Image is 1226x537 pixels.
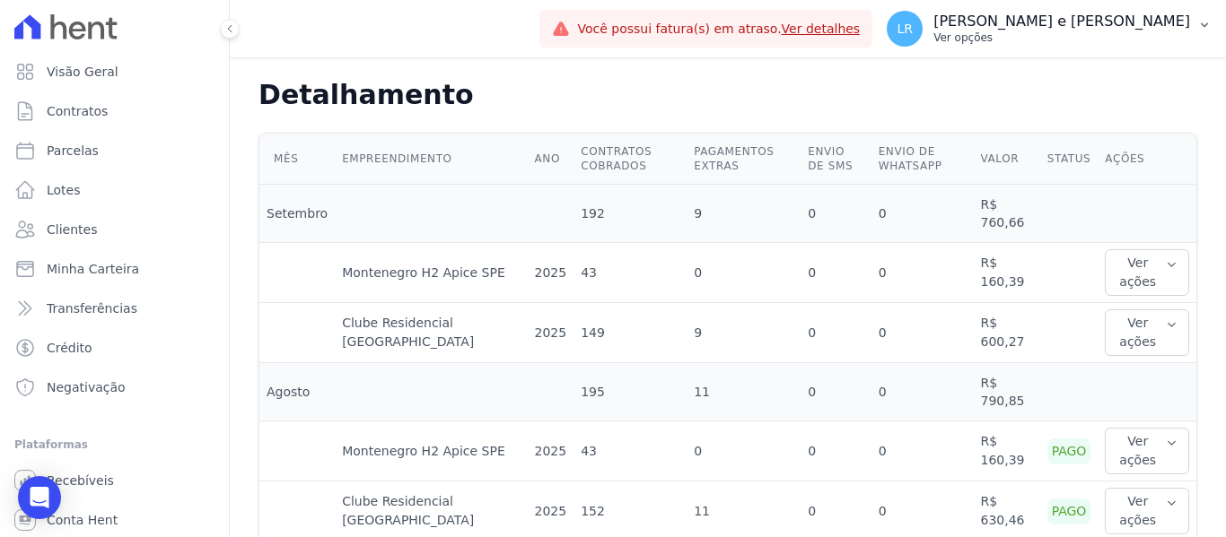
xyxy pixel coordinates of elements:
[973,134,1039,185] th: Valor
[687,421,801,481] td: 0
[801,134,871,185] th: Envio de SMS
[687,363,801,421] td: 11
[14,434,215,455] div: Plataformas
[973,421,1039,481] td: R$ 160,39
[871,421,974,481] td: 0
[574,303,687,363] td: 149
[872,4,1226,54] button: LR [PERSON_NAME] e [PERSON_NAME] Ver opções
[801,363,871,421] td: 0
[7,463,222,498] a: Recebíveis
[1047,438,1091,464] div: Pago
[258,79,1197,111] h2: Detalhamento
[7,290,222,326] a: Transferências
[47,63,118,81] span: Visão Geral
[528,421,574,481] td: 2025
[687,185,801,243] td: 9
[7,93,222,129] a: Contratos
[7,330,222,366] a: Crédito
[933,13,1190,30] p: [PERSON_NAME] e [PERSON_NAME]
[7,54,222,90] a: Visão Geral
[1105,428,1189,474] button: Ver ações
[7,172,222,208] a: Lotes
[1105,488,1189,534] button: Ver ações
[782,22,861,36] a: Ver detalhes
[574,363,687,421] td: 195
[574,185,687,243] td: 192
[801,243,871,303] td: 0
[1040,134,1099,185] th: Status
[47,221,97,238] span: Clientes
[687,303,801,363] td: 9
[7,212,222,247] a: Clientes
[47,142,99,160] span: Parcelas
[687,134,801,185] th: Pagamentos extras
[18,476,61,519] div: Open Intercom Messenger
[871,243,974,303] td: 0
[973,363,1039,421] td: R$ 790,85
[7,369,222,405] a: Negativação
[47,181,81,199] span: Lotes
[871,363,974,421] td: 0
[259,363,335,421] td: Agosto
[335,303,527,363] td: Clube Residencial [GEOGRAPHIC_DATA]
[259,185,335,243] td: Setembro
[801,421,871,481] td: 0
[7,251,222,287] a: Minha Carteira
[871,303,974,363] td: 0
[973,185,1039,243] td: R$ 760,66
[335,421,527,481] td: Montenegro H2 Apice SPE
[897,22,913,35] span: LR
[47,260,139,278] span: Minha Carteira
[973,243,1039,303] td: R$ 160,39
[47,511,118,529] span: Conta Hent
[1098,134,1196,185] th: Ações
[801,185,871,243] td: 0
[528,303,574,363] td: 2025
[528,134,574,185] th: Ano
[933,30,1190,45] p: Ver opções
[687,243,801,303] td: 0
[335,243,527,303] td: Montenegro H2 Apice SPE
[1105,249,1189,296] button: Ver ações
[801,303,871,363] td: 0
[47,299,137,317] span: Transferências
[1047,498,1091,524] div: Pago
[47,339,92,357] span: Crédito
[871,185,974,243] td: 0
[259,134,335,185] th: Mês
[1105,309,1189,356] button: Ver ações
[528,243,574,303] td: 2025
[47,378,126,396] span: Negativação
[574,243,687,303] td: 43
[973,303,1039,363] td: R$ 600,27
[577,20,860,39] span: Você possui fatura(s) em atraso.
[47,102,108,120] span: Contratos
[574,134,687,185] th: Contratos cobrados
[7,133,222,169] a: Parcelas
[47,472,114,489] span: Recebíveis
[871,134,974,185] th: Envio de Whatsapp
[335,134,527,185] th: Empreendimento
[574,421,687,481] td: 43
